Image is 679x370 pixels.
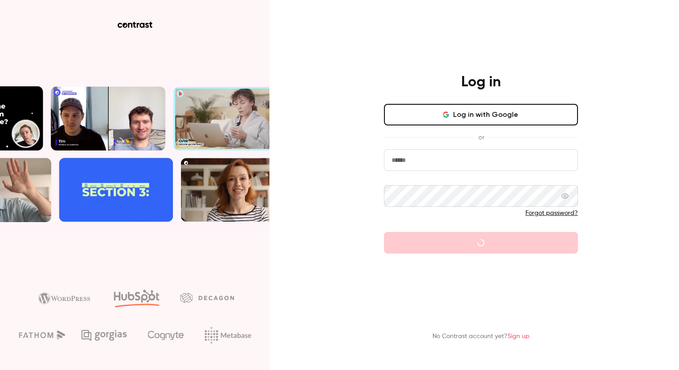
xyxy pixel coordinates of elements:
[507,333,529,339] a: Sign up
[384,104,578,125] button: Log in with Google
[432,332,529,341] p: No Contrast account yet?
[461,73,501,91] h4: Log in
[525,210,578,216] a: Forgot password?
[474,133,489,142] span: or
[180,293,234,303] img: decagon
